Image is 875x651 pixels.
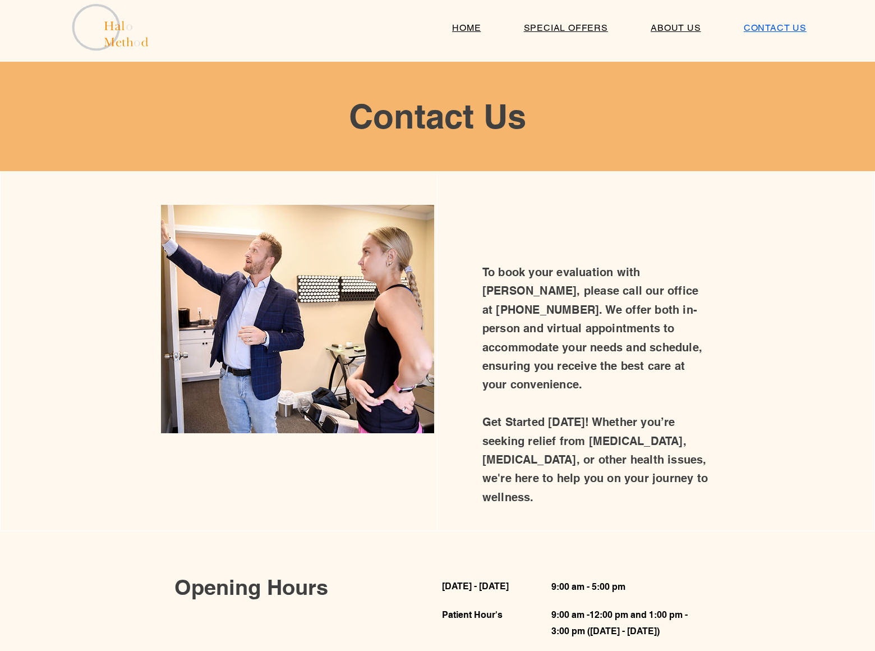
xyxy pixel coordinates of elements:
img: Instructing a patient after treating neuropathy, functional medicine, hormone health, chronic con... [161,205,434,433]
span: Patient Hour's [442,609,503,620]
span: HOME [452,22,481,33]
a: SPECIAL OFFERS [505,17,628,39]
span: 9:00 am - 5:00 pm [551,581,625,592]
span: 9:00 am -12:00 pm and 1:00 pm - 3:00 pm ([DATE] - [DATE]) [551,609,688,636]
span: [DATE] - [DATE] [442,581,509,592]
a: CONTACT US [725,17,826,39]
span: CONTACT US [744,22,807,33]
span: To book your evaluation with [PERSON_NAME], please call our office at [PHONE_NUMBER]. We offer bo... [482,265,702,391]
nav: Site [433,17,826,39]
a: ABOUT US [632,17,720,39]
a: HOME [433,17,500,39]
span: ABOUT US [651,22,701,33]
span: Get Started [DATE]! Whether you’re seeking relief from [MEDICAL_DATA], [MEDICAL_DATA], or other h... [482,415,708,504]
span: Contact Us [349,96,526,136]
span: SPECIAL OFFERS [524,22,608,33]
span: Opening Hours [174,574,328,600]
